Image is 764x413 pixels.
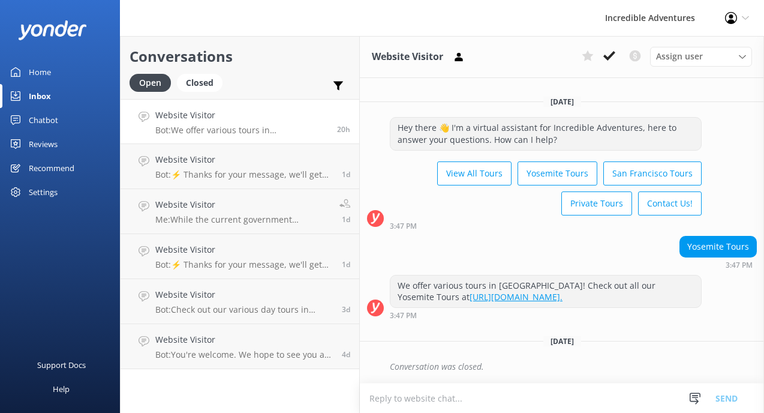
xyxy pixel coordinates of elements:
[155,109,328,122] h4: Website Visitor
[680,237,756,257] div: Yosemite Tours
[726,262,753,269] strong: 3:47 PM
[337,124,350,134] span: Oct 13 2025 03:47pm (UTC -07:00) America/Los_Angeles
[543,336,581,346] span: [DATE]
[390,276,701,307] div: We offer various tours in [GEOGRAPHIC_DATA]! Check out all our Yosemite Tours at
[155,243,333,256] h4: Website Visitor
[29,180,58,204] div: Settings
[29,84,51,108] div: Inbox
[155,333,333,346] h4: Website Visitor
[638,191,702,216] button: Contact Us!
[121,324,359,369] a: Website VisitorBot:You're welcome. We hope to see you at Incredible Adventures soon!4d
[342,214,350,225] span: Oct 13 2025 07:28am (UTC -07:00) America/Los_Angeles
[342,169,350,179] span: Oct 13 2025 09:14am (UTC -07:00) America/Los_Angeles
[121,144,359,189] a: Website VisitorBot:⚡ Thanks for your message, we'll get back to you as soon as we can. You're als...
[367,357,757,377] div: 2025-10-14T13:17:14.156
[390,311,702,319] div: Oct 13 2025 03:47pm (UTC -07:00) America/Los_Angeles
[121,99,359,144] a: Website VisitorBot:We offer various tours in [GEOGRAPHIC_DATA]! Check out all our Yosemite Tours ...
[679,261,757,269] div: Oct 13 2025 03:47pm (UTC -07:00) America/Los_Angeles
[470,291,563,303] a: [URL][DOMAIN_NAME].
[656,50,703,63] span: Assign user
[130,76,177,89] a: Open
[18,20,87,40] img: yonder-white-logo.png
[130,45,350,68] h2: Conversations
[29,108,58,132] div: Chatbot
[155,349,333,360] p: Bot: You're welcome. We hope to see you at Incredible Adventures soon!
[121,279,359,324] a: Website VisitorBot:Check out our various day tours in [GEOGRAPHIC_DATA] at [URL][DOMAIN_NAME].3d
[155,259,333,270] p: Bot: ⚡ Thanks for your message, we'll get back to you as soon as we can. You're also welcome to k...
[390,118,701,149] div: Hey there 👋 I'm a virtual assistant for Incredible Adventures, here to answer your questions. How...
[155,198,330,211] h4: Website Visitor
[342,349,350,360] span: Oct 09 2025 05:11pm (UTC -07:00) America/Los_Angeles
[390,222,702,230] div: Oct 13 2025 03:47pm (UTC -07:00) America/Los_Angeles
[342,259,350,270] span: Oct 13 2025 12:50am (UTC -07:00) America/Los_Angeles
[155,304,333,315] p: Bot: Check out our various day tours in [GEOGRAPHIC_DATA] at [URL][DOMAIN_NAME].
[130,74,171,92] div: Open
[155,153,333,166] h4: Website Visitor
[37,353,86,377] div: Support Docs
[29,132,58,156] div: Reviews
[437,161,512,185] button: View All Tours
[518,161,597,185] button: Yosemite Tours
[177,76,228,89] a: Closed
[603,161,702,185] button: San Francisco Tours
[543,97,581,107] span: [DATE]
[372,49,443,65] h3: Website Visitor
[390,312,417,319] strong: 3:47 PM
[53,377,70,401] div: Help
[155,214,330,225] p: Me: While the current government shutdown has temporarily affected access to [PERSON_NAME][GEOGRA...
[342,304,350,315] span: Oct 11 2025 11:45am (UTC -07:00) America/Los_Angeles
[155,125,328,136] p: Bot: We offer various tours in [GEOGRAPHIC_DATA]! Check out all our Yosemite Tours at [URL][DOMAI...
[29,60,51,84] div: Home
[29,156,74,180] div: Recommend
[650,47,752,66] div: Assign User
[561,191,632,216] button: Private Tours
[121,234,359,279] a: Website VisitorBot:⚡ Thanks for your message, we'll get back to you as soon as we can. You're als...
[155,288,333,301] h4: Website Visitor
[390,357,757,377] div: Conversation was closed.
[390,223,417,230] strong: 3:47 PM
[155,169,333,180] p: Bot: ⚡ Thanks for your message, we'll get back to you as soon as we can. You're also welcome to k...
[121,189,359,234] a: Website VisitorMe:While the current government shutdown has temporarily affected access to [PERSO...
[177,74,222,92] div: Closed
